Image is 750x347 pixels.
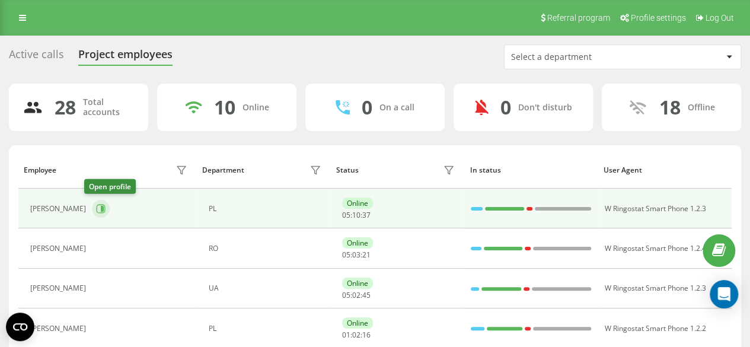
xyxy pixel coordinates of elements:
[242,103,269,113] div: Online
[362,290,371,300] span: 45
[336,166,359,174] div: Status
[24,166,56,174] div: Employee
[209,244,324,253] div: RO
[511,52,653,62] div: Select a department
[55,96,76,119] div: 28
[710,280,738,308] div: Open Intercom Messenger
[342,211,371,219] div: : :
[604,243,706,253] span: W Ringostat Smart Phone 1.2.4
[547,13,610,23] span: Referral program
[604,166,726,174] div: User Agent
[6,313,34,341] button: Open CMP widget
[84,179,136,194] div: Open profile
[342,278,373,289] div: Online
[30,205,89,213] div: [PERSON_NAME]
[659,96,681,119] div: 18
[30,284,89,292] div: [PERSON_NAME]
[518,103,572,113] div: Don't disturb
[342,250,350,260] span: 05
[352,290,360,300] span: 02
[342,317,373,329] div: Online
[209,284,324,292] div: UA
[83,97,134,117] div: Total accounts
[342,210,350,220] span: 05
[352,330,360,340] span: 02
[342,251,371,259] div: : :
[352,210,360,220] span: 10
[342,330,350,340] span: 01
[706,13,734,23] span: Log Out
[342,331,371,339] div: : :
[604,283,706,293] span: W Ringostat Smart Phone 1.2.3
[30,324,89,333] div: [PERSON_NAME]
[209,324,324,333] div: PL
[362,330,371,340] span: 16
[30,244,89,253] div: [PERSON_NAME]
[604,323,706,333] span: W Ringostat Smart Phone 1.2.2
[500,96,511,119] div: 0
[362,250,371,260] span: 21
[342,290,350,300] span: 05
[362,96,372,119] div: 0
[342,291,371,300] div: : :
[342,198,373,209] div: Online
[688,103,715,113] div: Offline
[209,205,324,213] div: PL
[78,48,173,66] div: Project employees
[202,166,244,174] div: Department
[362,210,371,220] span: 37
[631,13,686,23] span: Profile settings
[470,166,592,174] div: In status
[214,96,235,119] div: 10
[379,103,414,113] div: On a call
[342,237,373,249] div: Online
[9,48,64,66] div: Active calls
[604,203,706,214] span: W Ringostat Smart Phone 1.2.3
[352,250,360,260] span: 03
